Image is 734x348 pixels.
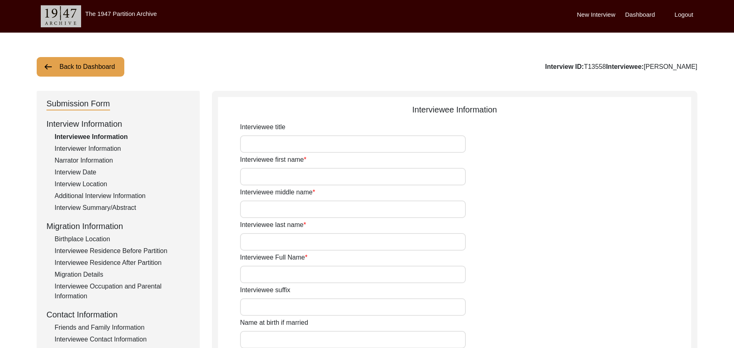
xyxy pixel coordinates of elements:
div: Interviewee Information [218,104,691,116]
div: Submission Form [46,97,110,110]
img: arrow-left.png [43,62,53,72]
div: Interview Location [55,179,190,189]
label: Interviewee Full Name [240,253,307,262]
div: Contact Information [46,308,190,321]
label: Interviewee first name [240,155,306,165]
div: Birthplace Location [55,234,190,244]
label: Interviewee suffix [240,285,290,295]
label: Interviewee title [240,122,285,132]
div: Interview Summary/Abstract [55,203,190,213]
label: Interviewee middle name [240,187,315,197]
button: Back to Dashboard [37,57,124,77]
div: Interviewee Occupation and Parental Information [55,282,190,301]
img: header-logo.png [41,5,81,27]
div: Interviewer Information [55,144,190,154]
div: Interviewee Information [55,132,190,142]
div: Migration Information [46,220,190,232]
b: Interviewee: [606,63,644,70]
b: Interview ID: [545,63,584,70]
label: New Interview [577,10,615,20]
div: Migration Details [55,270,190,280]
div: Interviewee Residence Before Partition [55,246,190,256]
div: T13558 [PERSON_NAME] [545,62,697,72]
div: Friends and Family Information [55,323,190,333]
label: Dashboard [625,10,655,20]
label: Interviewee last name [240,220,306,230]
div: Interview Date [55,167,190,177]
div: Interviewee Contact Information [55,335,190,344]
div: Interviewee Residence After Partition [55,258,190,268]
div: Interview Information [46,118,190,130]
label: Logout [674,10,693,20]
label: The 1947 Partition Archive [85,10,157,17]
label: Name at birth if married [240,318,308,328]
div: Additional Interview Information [55,191,190,201]
div: Narrator Information [55,156,190,165]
